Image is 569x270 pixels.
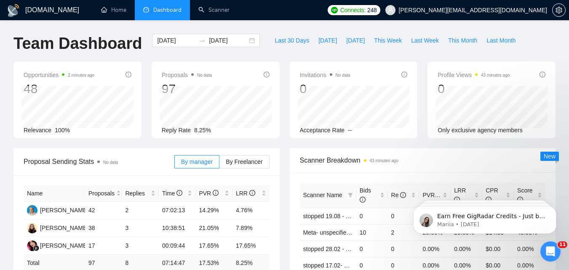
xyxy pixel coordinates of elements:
a: NK[PERSON_NAME] [27,242,88,249]
span: Last Week [411,36,439,45]
iframe: Intercom live chat [540,241,561,262]
span: to [199,37,206,44]
div: [PERSON_NAME] [40,241,88,250]
td: 7.89% [232,219,270,237]
td: 14.29% [195,202,232,219]
td: 0 [356,241,388,257]
span: 11 [558,241,567,248]
span: Invitations [300,70,350,80]
a: searchScanner [198,6,230,13]
span: Proposal Sending Stats [24,156,174,167]
td: 17 [85,237,122,255]
span: 100% [55,127,70,134]
span: Score [517,187,533,203]
button: This Week [369,34,406,47]
div: 0 [300,81,350,97]
span: Only exclusive agency members [438,127,523,134]
span: Opportunities [24,70,94,80]
a: setting [552,7,566,13]
span: info-circle [213,190,219,196]
td: 0 [388,208,419,224]
span: Last 30 Days [275,36,309,45]
td: 4.76% [232,202,270,219]
span: 8.25% [194,127,211,134]
span: Proposals [88,189,115,198]
a: stopped 19.08 - Meta Ads - cases/hook- generating $k [303,213,445,219]
td: 2 [388,224,419,241]
td: 0.00% [419,241,451,257]
td: 2 [122,202,159,219]
span: Scanner Breakdown [300,155,546,166]
td: 0 [356,208,388,224]
span: LRR [236,190,255,197]
td: 10 [356,224,388,241]
time: 43 minutes ago [370,158,398,163]
span: Relevance [24,127,51,134]
span: dashboard [143,7,149,13]
a: homeHome [101,6,126,13]
span: [DATE] [346,36,365,45]
img: logo [7,4,20,17]
span: This Month [448,36,477,45]
span: Connects: [340,5,366,15]
div: 48 [24,81,94,97]
span: info-circle [126,72,131,78]
button: [DATE] [314,34,342,47]
span: Last Month [486,36,516,45]
td: 17.65% [232,237,270,255]
button: Last Month [482,34,520,47]
span: info-circle [360,197,366,203]
span: Profile Views [438,70,510,80]
span: Replies [125,189,149,198]
span: Scanner Name [303,192,342,198]
span: LRR [454,187,466,203]
td: 42 [85,202,122,219]
input: Start date [157,36,195,45]
span: filter [348,192,353,198]
span: Re [391,192,406,198]
span: Bids [360,187,371,203]
span: info-circle [176,190,182,196]
td: 0.00% [451,241,482,257]
img: IK [27,223,37,233]
img: upwork-logo.png [331,7,338,13]
span: New [544,153,556,160]
a: IK[PERSON_NAME] [27,224,88,231]
span: Time [162,190,182,197]
span: info-circle [540,72,545,78]
span: This Week [374,36,402,45]
td: 00:09:44 [159,237,196,255]
span: By manager [181,158,213,165]
div: [PERSON_NAME] [40,206,88,215]
button: [DATE] [342,34,369,47]
img: IG [27,205,37,216]
span: filter [346,189,355,201]
th: Name [24,185,85,202]
span: Reply Rate [162,127,191,134]
span: -- [348,127,352,134]
img: gigradar-bm.png [33,245,39,251]
div: 97 [162,81,212,97]
span: info-circle [249,190,255,196]
th: Replies [122,185,159,202]
div: [PERSON_NAME] [40,223,88,233]
a: IG[PERSON_NAME] [27,206,88,213]
span: Acceptance Rate [300,127,345,134]
input: End date [209,36,247,45]
span: No data [103,160,118,165]
time: 43 minutes ago [481,73,510,78]
span: Dashboard [153,6,182,13]
span: info-circle [401,72,407,78]
td: 3 [122,237,159,255]
td: 21.05% [195,219,232,237]
a: stopped 17.02- Meta ads - ecommerce/cases/ hook- ROAS3+ [303,262,465,269]
img: NK [27,241,37,251]
span: user [387,7,393,13]
span: 248 [367,5,377,15]
td: 38 [85,219,122,237]
span: [DATE] [318,36,337,45]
